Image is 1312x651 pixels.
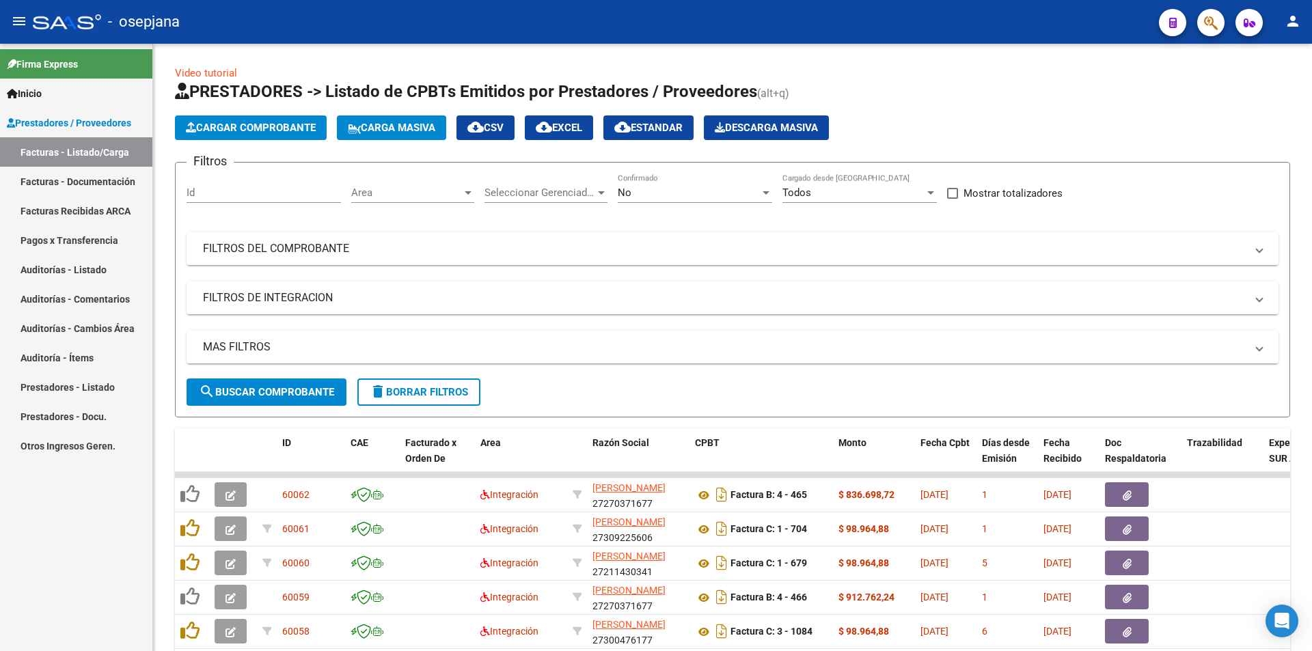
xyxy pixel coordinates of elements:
[618,186,631,199] span: No
[1181,428,1263,488] datatable-header-cell: Trazabilidad
[982,523,987,534] span: 1
[187,281,1279,314] mat-expansion-panel-header: FILTROS DE INTEGRACION
[175,115,327,140] button: Cargar Comprobante
[475,428,567,488] datatable-header-cell: Area
[187,331,1279,363] mat-expansion-panel-header: MAS FILTROS
[982,626,987,637] span: 6
[282,523,310,534] span: 60061
[920,437,970,448] span: Fecha Cpbt
[730,592,807,603] strong: Factura B: 4 - 466
[592,514,684,543] div: 27309225606
[1043,489,1071,500] span: [DATE]
[592,619,666,630] span: [PERSON_NAME]
[277,428,345,488] datatable-header-cell: ID
[838,523,889,534] strong: $ 98.964,88
[480,592,538,602] span: Integración
[782,186,811,199] span: Todos
[704,115,829,140] app-download-masive: Descarga masiva de comprobantes (adjuntos)
[186,122,316,134] span: Cargar Comprobante
[713,518,730,540] i: Descargar documento
[982,557,987,568] span: 5
[345,428,400,488] datatable-header-cell: CAE
[963,185,1063,202] span: Mostrar totalizadores
[592,480,684,509] div: 27270371677
[976,428,1038,488] datatable-header-cell: Días desde Emisión
[199,386,334,398] span: Buscar Comprobante
[603,115,694,140] button: Estandar
[187,152,234,171] h3: Filtros
[203,290,1246,305] mat-panel-title: FILTROS DE INTEGRACION
[1099,428,1181,488] datatable-header-cell: Doc Respaldatoria
[592,617,684,646] div: 27300476177
[536,122,582,134] span: EXCEL
[348,122,435,134] span: Carga Masiva
[351,186,462,199] span: Area
[713,620,730,642] i: Descargar documento
[920,592,948,602] span: [DATE]
[730,490,807,501] strong: Factura B: 4 - 465
[713,484,730,505] i: Descargar documento
[480,626,538,637] span: Integración
[713,586,730,608] i: Descargar documento
[920,489,948,500] span: [DATE]
[592,437,649,448] span: Razón Social
[405,437,456,464] span: Facturado x Orden De
[1105,437,1166,464] span: Doc Respaldatoria
[592,482,666,493] span: [PERSON_NAME]
[838,489,894,500] strong: $ 836.698,72
[484,186,595,199] span: Seleccionar Gerenciador
[592,583,684,611] div: 27270371677
[592,585,666,596] span: [PERSON_NAME]
[480,523,538,534] span: Integración
[838,437,866,448] span: Monto
[689,428,833,488] datatable-header-cell: CPBT
[480,437,501,448] span: Area
[1043,523,1071,534] span: [DATE]
[982,592,987,602] span: 1
[1038,428,1099,488] datatable-header-cell: Fecha Recibido
[915,428,976,488] datatable-header-cell: Fecha Cpbt
[1043,437,1082,464] span: Fecha Recibido
[1043,557,1071,568] span: [DATE]
[730,524,807,535] strong: Factura C: 1 - 704
[614,122,683,134] span: Estandar
[920,626,948,637] span: [DATE]
[592,516,666,527] span: [PERSON_NAME]
[370,383,386,400] mat-icon: delete
[357,378,480,406] button: Borrar Filtros
[282,592,310,602] span: 60059
[400,428,475,488] datatable-header-cell: Facturado x Orden De
[282,437,291,448] span: ID
[187,378,346,406] button: Buscar Comprobante
[175,67,237,79] a: Video tutorial
[175,82,757,101] span: PRESTADORES -> Listado de CPBTs Emitidos por Prestadores / Proveedores
[351,437,368,448] span: CAE
[715,122,818,134] span: Descarga Masiva
[730,558,807,569] strong: Factura C: 1 - 679
[592,549,684,577] div: 27211430341
[920,523,948,534] span: [DATE]
[187,232,1279,265] mat-expansion-panel-header: FILTROS DEL COMPROBANTE
[282,626,310,637] span: 60058
[838,626,889,637] strong: $ 98.964,88
[1266,605,1298,637] div: Open Intercom Messenger
[282,489,310,500] span: 60062
[1187,437,1242,448] span: Trazabilidad
[704,115,829,140] button: Descarga Masiva
[370,386,468,398] span: Borrar Filtros
[1043,626,1071,637] span: [DATE]
[480,489,538,500] span: Integración
[337,115,446,140] button: Carga Masiva
[199,383,215,400] mat-icon: search
[282,557,310,568] span: 60060
[833,428,915,488] datatable-header-cell: Monto
[467,122,504,134] span: CSV
[467,119,484,135] mat-icon: cloud_download
[7,57,78,72] span: Firma Express
[11,13,27,29] mat-icon: menu
[713,552,730,574] i: Descargar documento
[456,115,515,140] button: CSV
[730,626,812,637] strong: Factura C: 3 - 1084
[982,489,987,500] span: 1
[203,241,1246,256] mat-panel-title: FILTROS DEL COMPROBANTE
